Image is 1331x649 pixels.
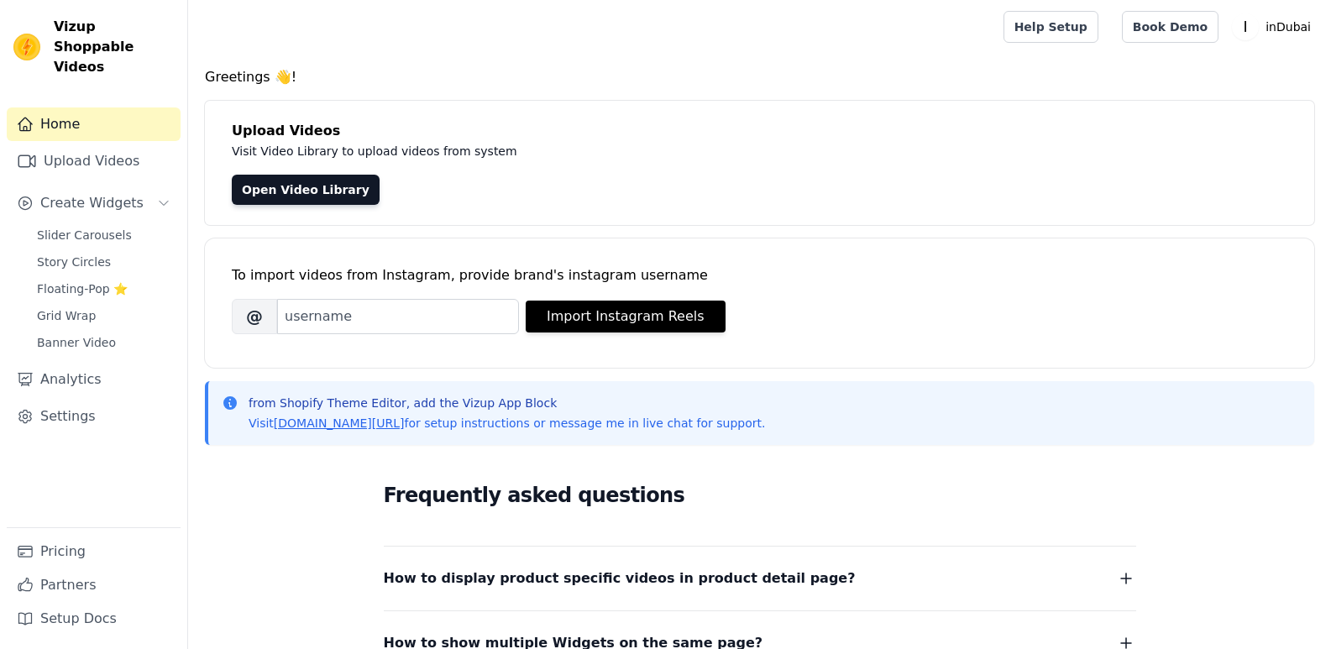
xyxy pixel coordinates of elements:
button: How to display product specific videos in product detail page? [384,567,1136,590]
a: Banner Video [27,331,181,354]
a: [DOMAIN_NAME][URL] [274,416,405,430]
span: How to display product specific videos in product detail page? [384,567,856,590]
a: Partners [7,568,181,602]
button: Import Instagram Reels [526,301,726,332]
button: Create Widgets [7,186,181,220]
a: Book Demo [1122,11,1218,43]
p: Visit Video Library to upload videos from system [232,141,984,161]
p: from Shopify Theme Editor, add the Vizup App Block [249,395,765,411]
a: Upload Videos [7,144,181,178]
span: Vizup Shoppable Videos [54,17,174,77]
h4: Greetings 👋! [205,67,1314,87]
a: Story Circles [27,250,181,274]
span: Story Circles [37,254,111,270]
a: Analytics [7,363,181,396]
p: Visit for setup instructions or message me in live chat for support. [249,415,765,432]
span: Floating-Pop ⭐ [37,280,128,297]
div: To import videos from Instagram, provide brand's instagram username [232,265,1287,285]
a: Slider Carousels [27,223,181,247]
span: @ [232,299,277,334]
span: Grid Wrap [37,307,96,324]
a: Help Setup [1003,11,1098,43]
a: Setup Docs [7,602,181,636]
span: Create Widgets [40,193,144,213]
a: Home [7,107,181,141]
a: Settings [7,400,181,433]
input: username [277,299,519,334]
span: Slider Carousels [37,227,132,243]
span: Banner Video [37,334,116,351]
h4: Upload Videos [232,121,1287,141]
text: I [1244,18,1248,35]
a: Grid Wrap [27,304,181,327]
img: Vizup [13,34,40,60]
a: Open Video Library [232,175,380,205]
h2: Frequently asked questions [384,479,1136,512]
a: Pricing [7,535,181,568]
button: I inDubai [1232,12,1318,42]
p: inDubai [1259,12,1318,42]
a: Floating-Pop ⭐ [27,277,181,301]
